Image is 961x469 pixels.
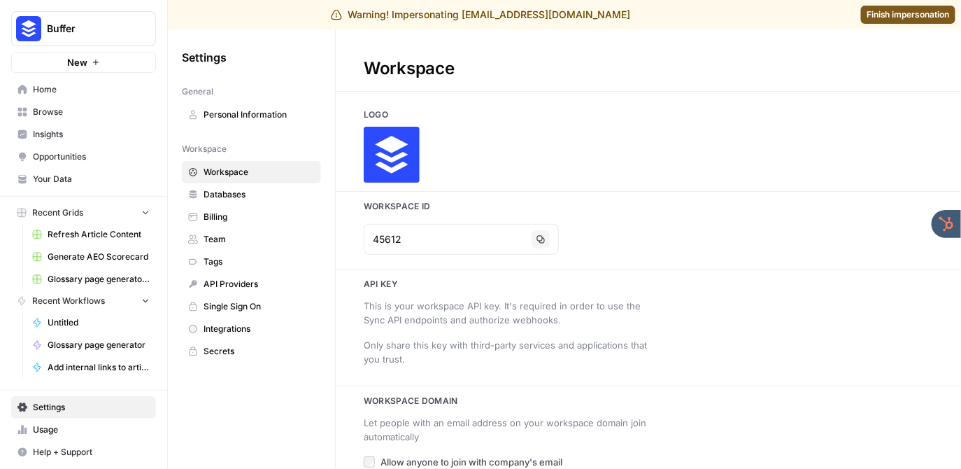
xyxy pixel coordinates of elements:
[364,338,648,366] div: Only share this key with third-party services and applications that you trust.
[204,323,315,335] span: Integrations
[182,104,321,126] a: Personal Information
[48,228,150,241] span: Refresh Article Content
[380,455,562,469] span: Allow anyone to join with company's email
[867,8,950,21] span: Finish impersonation
[33,128,150,141] span: Insights
[204,278,315,290] span: API Providers
[11,396,156,419] a: Settings
[26,311,156,334] a: Untitled
[182,318,321,340] a: Integrations
[331,8,630,22] div: Warning! Impersonating [EMAIL_ADDRESS][DOMAIN_NAME]
[204,211,315,223] span: Billing
[16,16,41,41] img: Buffer Logo
[32,206,83,219] span: Recent Grids
[26,356,156,379] a: Add internal links to article
[182,206,321,228] a: Billing
[11,52,156,73] button: New
[182,85,213,98] span: General
[182,295,321,318] a: Single Sign On
[204,233,315,246] span: Team
[182,273,321,295] a: API Providers
[33,446,150,458] span: Help + Support
[204,108,315,121] span: Personal Information
[204,188,315,201] span: Databases
[11,168,156,190] a: Your Data
[48,251,150,263] span: Generate AEO Scorecard
[204,345,315,358] span: Secrets
[32,295,105,307] span: Recent Workflows
[182,161,321,183] a: Workspace
[11,11,156,46] button: Workspace: Buffer
[364,127,420,183] img: Company Logo
[336,278,961,290] h3: Api key
[33,173,150,185] span: Your Data
[33,401,150,414] span: Settings
[182,228,321,251] a: Team
[47,22,131,36] span: Buffer
[336,200,961,213] h3: Workspace Id
[11,78,156,101] a: Home
[48,316,150,329] span: Untitled
[11,101,156,123] a: Browse
[364,456,375,468] input: Allow anyone to join with company's email
[48,361,150,374] span: Add internal links to article
[26,334,156,356] a: Glossary page generator
[33,83,150,96] span: Home
[26,223,156,246] a: Refresh Article Content
[11,146,156,168] a: Opportunities
[11,202,156,223] button: Recent Grids
[336,57,483,80] div: Workspace
[67,55,87,69] span: New
[48,339,150,351] span: Glossary page generator
[364,299,648,327] div: This is your workspace API key. It's required in order to use the Sync API endpoints and authoriz...
[204,166,315,178] span: Workspace
[364,416,648,444] div: Let people with an email address on your workspace domain join automatically
[182,340,321,363] a: Secrets
[182,183,321,206] a: Databases
[26,246,156,268] a: Generate AEO Scorecard
[11,123,156,146] a: Insights
[11,441,156,463] button: Help + Support
[33,106,150,118] span: Browse
[48,273,150,286] span: Glossary page generator Grid
[861,6,955,24] a: Finish impersonation
[33,423,150,436] span: Usage
[182,251,321,273] a: Tags
[204,300,315,313] span: Single Sign On
[204,255,315,268] span: Tags
[33,150,150,163] span: Opportunities
[26,268,156,290] a: Glossary page generator Grid
[182,49,227,66] span: Settings
[336,108,961,121] h3: Logo
[11,290,156,311] button: Recent Workflows
[336,395,961,407] h3: Workspace Domain
[11,419,156,441] a: Usage
[182,143,227,155] span: Workspace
